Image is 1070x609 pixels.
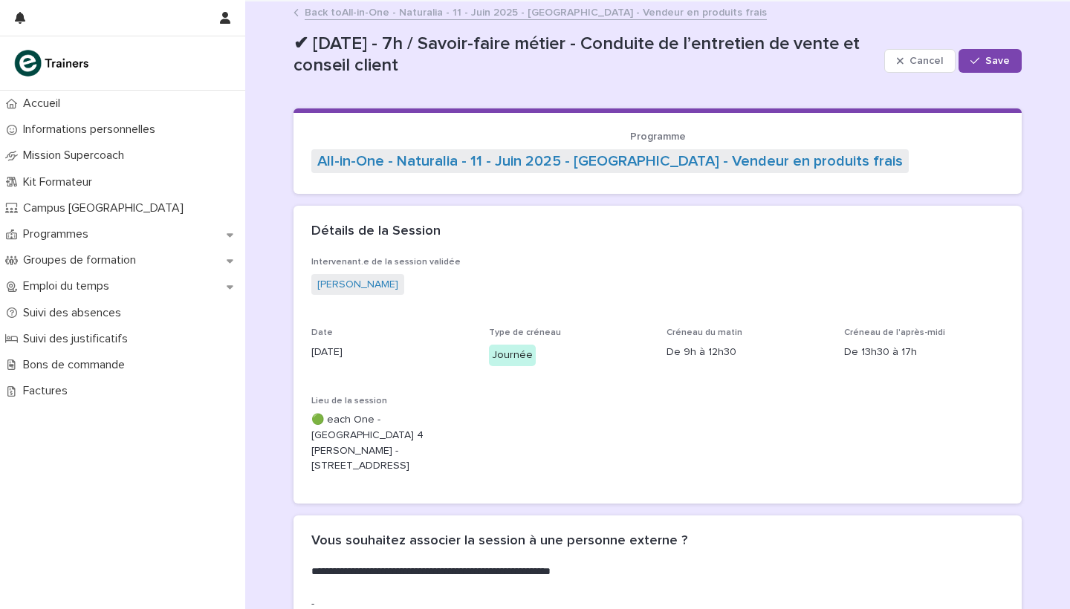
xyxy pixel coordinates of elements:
[311,533,687,550] h2: Vous souhaitez associer la session à une personne externe ?
[17,358,137,372] p: Bons de commande
[17,97,72,111] p: Accueil
[884,49,956,73] button: Cancel
[489,345,536,366] div: Journée
[311,345,471,360] p: [DATE]
[311,258,461,267] span: Intervenant.e de la session validée
[294,33,878,76] p: ✔ [DATE] - 7h / Savoir-faire métier - Conduite de l’entretien de vente et conseil client
[305,3,767,20] a: Back toAll-in-One - Naturalia - 11 - Juin 2025 - [GEOGRAPHIC_DATA] - Vendeur en produits frais
[630,131,686,142] span: Programme
[667,328,742,337] span: Créneau du matin
[311,328,333,337] span: Date
[317,152,903,170] a: All-in-One - Naturalia - 11 - Juin 2025 - [GEOGRAPHIC_DATA] - Vendeur en produits frais
[667,345,826,360] p: De 9h à 12h30
[12,48,94,78] img: K0CqGN7SDeD6s4JG8KQk
[17,384,80,398] p: Factures
[489,328,561,337] span: Type de créneau
[17,201,195,215] p: Campus [GEOGRAPHIC_DATA]
[844,328,945,337] span: Créneau de l'après-midi
[17,123,167,137] p: Informations personnelles
[311,224,441,240] h2: Détails de la Session
[985,56,1010,66] span: Save
[17,306,133,320] p: Suivi des absences
[844,345,1004,360] p: De 13h30 à 17h
[17,175,104,189] p: Kit Formateur
[17,332,140,346] p: Suivi des justificatifs
[317,277,398,293] a: [PERSON_NAME]
[17,279,121,293] p: Emploi du temps
[909,56,943,66] span: Cancel
[17,253,148,267] p: Groupes de formation
[17,149,136,163] p: Mission Supercoach
[959,49,1022,73] button: Save
[17,227,100,241] p: Programmes
[311,412,471,474] p: 🟢 each One - [GEOGRAPHIC_DATA] 4 [PERSON_NAME] - [STREET_ADDRESS]
[311,397,387,406] span: Lieu de la session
